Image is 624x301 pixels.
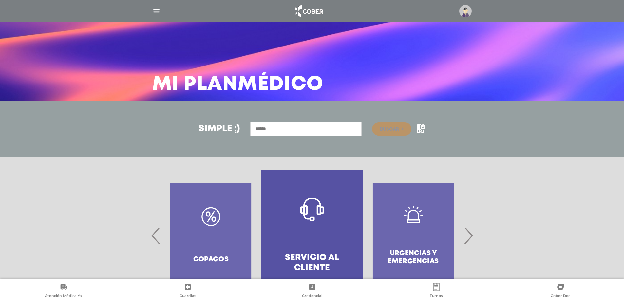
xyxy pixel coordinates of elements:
h3: Mi Plan Médico [152,76,323,93]
span: Previous [150,218,162,253]
a: Turnos [374,283,498,300]
span: Turnos [430,293,443,299]
a: Atención Médica Ya [1,283,125,300]
span: Cober Doc [551,293,570,299]
a: Guardias [125,283,250,300]
a: Servicio al Cliente [261,170,363,301]
img: profile-placeholder.svg [459,5,472,17]
a: Credencial [250,283,374,300]
span: Guardias [180,293,196,299]
span: Buscar [380,127,399,132]
button: Buscar [372,122,411,136]
h3: Simple ;) [199,124,240,134]
span: Credencial [302,293,322,299]
span: Atención Médica Ya [45,293,82,299]
h4: Servicio al Cliente [273,253,351,273]
a: Cober Doc [499,283,623,300]
img: Cober_menu-lines-white.svg [152,7,161,15]
img: logo_cober_home-white.png [292,3,326,19]
span: Next [462,218,475,253]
